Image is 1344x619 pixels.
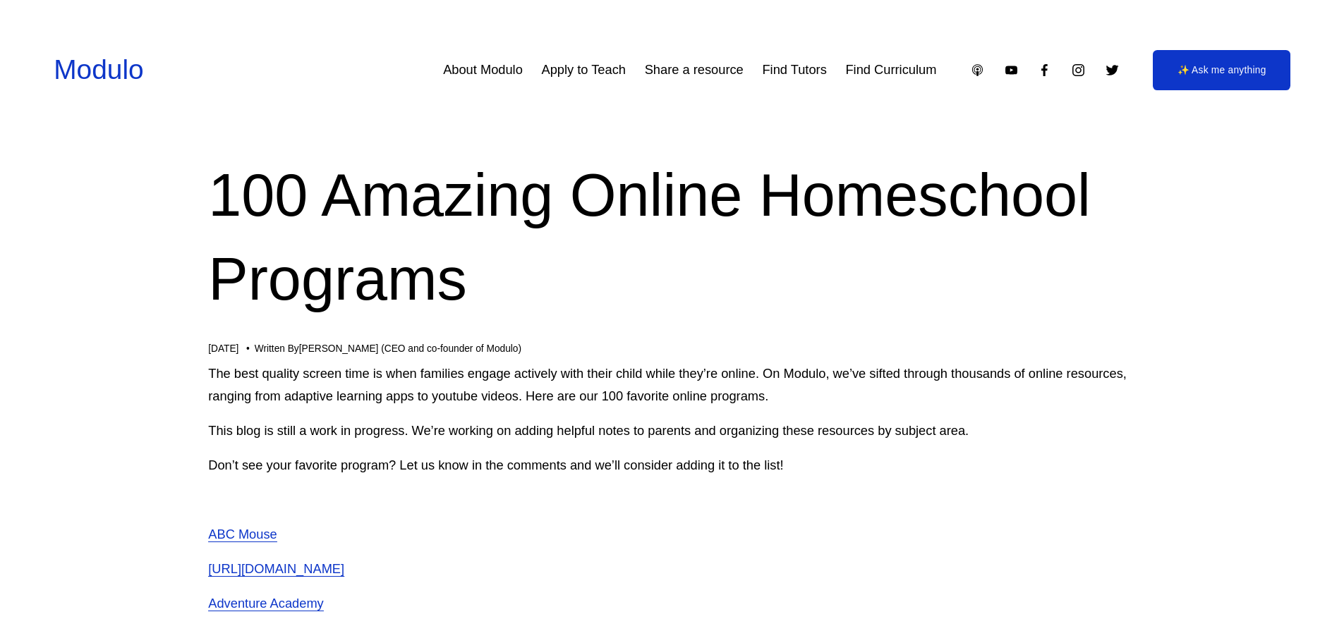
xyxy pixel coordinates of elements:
[255,343,521,355] div: Written By
[208,454,1135,477] p: Don’t see your favorite program? Let us know in the comments and we’ll consider adding it to the ...
[208,561,344,576] a: [URL][DOMAIN_NAME]
[1071,63,1086,78] a: Instagram
[1105,63,1120,78] a: Twitter
[54,54,143,85] a: Modulo
[1037,63,1052,78] a: Facebook
[542,57,626,83] a: Apply to Teach
[299,343,521,354] a: [PERSON_NAME] (CEO and co-founder of Modulo)
[208,596,323,611] a: Adventure Academy
[845,57,936,83] a: Find Curriculum
[208,527,277,541] a: ABC Mouse
[645,57,744,83] a: Share a resource
[762,57,826,83] a: Find Tutors
[208,154,1135,321] h1: 100 Amazing Online Homeschool Programs
[443,57,523,83] a: About Modulo
[970,63,985,78] a: Apple Podcasts
[208,419,1135,443] p: This blog is still a work in progress. We’re working on adding helpful notes to parents and organ...
[208,343,238,354] span: [DATE]
[1004,63,1019,78] a: YouTube
[1153,50,1290,90] a: ✨ Ask me anything
[208,362,1135,409] p: The best quality screen time is when families engage actively with their child while they’re onli...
